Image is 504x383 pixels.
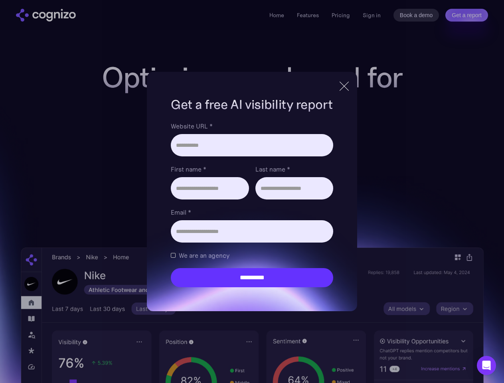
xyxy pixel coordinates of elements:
[477,356,496,375] div: Open Intercom Messenger
[171,121,333,131] label: Website URL *
[255,164,333,174] label: Last name *
[171,121,333,287] form: Brand Report Form
[171,96,333,113] h1: Get a free AI visibility report
[179,251,229,260] span: We are an agency
[171,207,333,217] label: Email *
[171,164,249,174] label: First name *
